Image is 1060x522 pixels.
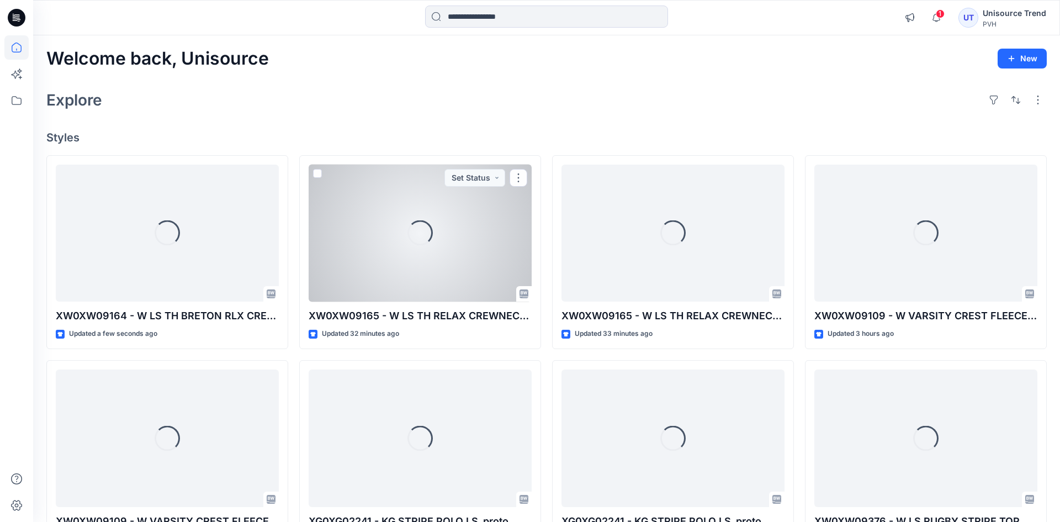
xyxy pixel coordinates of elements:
div: Unisource Trend [983,7,1046,20]
p: XW0XW09109 - W VARSITY CREST FLEECE SWTSHIRT_proto [814,308,1037,324]
div: PVH [983,20,1046,28]
p: Updated a few seconds ago [69,328,157,340]
div: UT [958,8,978,28]
p: XW0XW09165 - W LS TH RELAX CREWNECK_proto [561,308,785,324]
button: New [998,49,1047,68]
p: Updated 33 minutes ago [575,328,653,340]
h2: Explore [46,91,102,109]
p: XW0XW09164 - W LS TH BRETON RLX CREWNECK_proto [56,308,279,324]
p: Updated 32 minutes ago [322,328,399,340]
span: 1 [936,9,945,18]
h2: Welcome back, Unisource [46,49,269,69]
p: XW0XW09165 - W LS TH RELAX CREWNECK_proto [309,308,532,324]
p: Updated 3 hours ago [828,328,894,340]
h4: Styles [46,131,1047,144]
